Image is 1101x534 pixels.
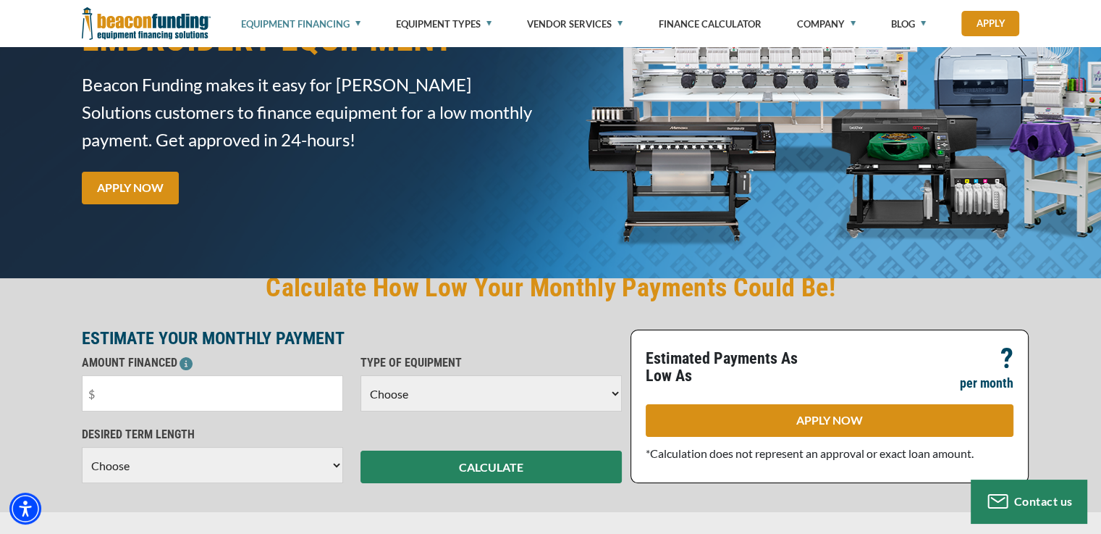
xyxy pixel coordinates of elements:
[82,271,1020,304] h2: Calculate How Low Your Monthly Payments Could Be!
[82,375,343,412] input: $
[82,172,179,204] a: APPLY NOW
[82,71,542,154] span: Beacon Funding makes it easy for [PERSON_NAME] Solutions customers to finance equipment for a low...
[646,446,974,460] span: *Calculation does not represent an approval or exact loan amount.
[82,330,622,347] p: ESTIMATE YOUR MONTHLY PAYMENT
[360,354,622,372] p: TYPE OF EQUIPMENT
[360,451,622,483] button: CALCULATE
[961,11,1019,36] a: Apply
[646,404,1013,437] a: APPLY NOW
[82,426,343,443] p: DESIRED TERM LENGTH
[1014,494,1073,508] span: Contact us
[1000,350,1013,367] p: ?
[646,350,821,385] p: Estimated Payments As Low As
[9,493,41,525] div: Accessibility Menu
[82,354,343,372] p: AMOUNT FINANCED
[971,480,1087,523] button: Contact us
[960,375,1013,392] p: per month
